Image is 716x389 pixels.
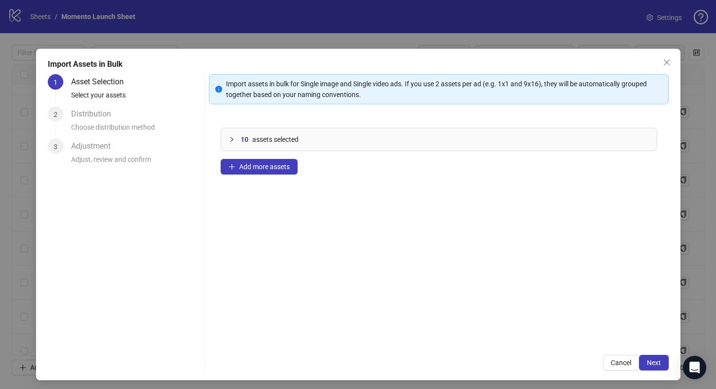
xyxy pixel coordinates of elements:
span: 2 [54,111,57,118]
span: Add more assets [239,163,290,171]
span: info-circle [215,86,222,93]
span: collapsed [229,136,235,142]
span: plus [228,163,235,170]
div: Distribution [71,106,119,122]
div: Open Intercom Messenger [683,356,706,379]
button: Close [659,55,675,70]
span: 10 [241,134,248,145]
div: Import assets in bulk for Single image and Single video ads. If you use 2 assets per ad (e.g. 1x1... [226,78,662,100]
div: Select your assets [71,90,201,106]
span: close [663,58,671,66]
button: Cancel [603,355,639,370]
span: assets selected [252,134,299,145]
span: 3 [54,143,57,151]
button: Add more assets [221,159,298,175]
div: Import Assets in Bulk [48,58,669,70]
div: Adjust, review and confirm [71,154,201,171]
span: Cancel [611,359,631,367]
div: Choose distribution method [71,122,201,138]
div: Asset Selection [71,74,132,90]
div: 10assets selected [221,128,657,151]
button: Next [639,355,669,370]
div: Adjustment [71,138,118,154]
span: Next [647,359,661,367]
span: 1 [54,78,57,86]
